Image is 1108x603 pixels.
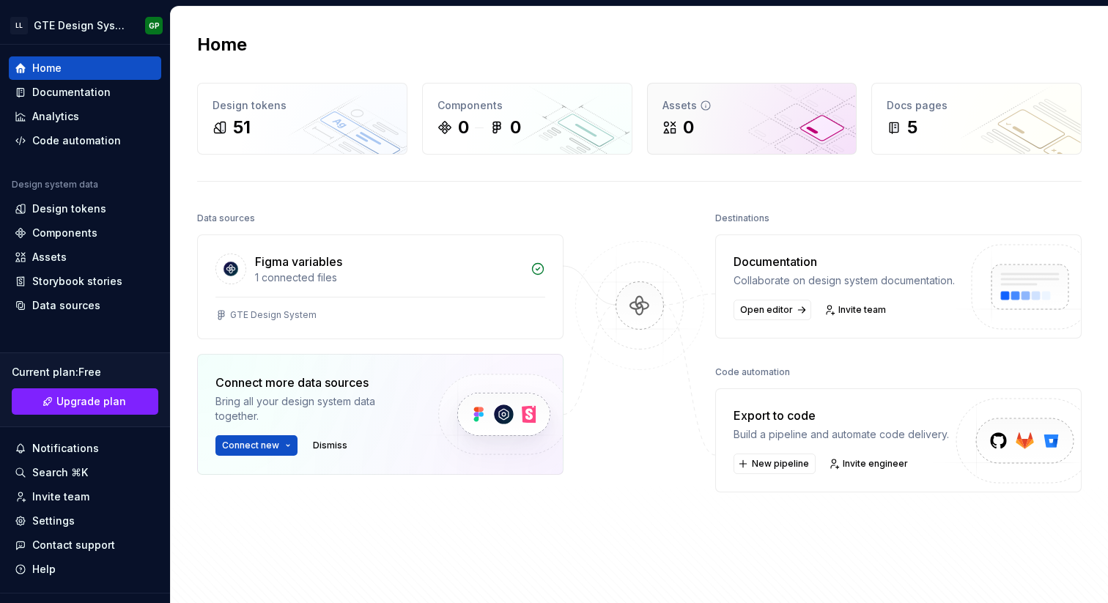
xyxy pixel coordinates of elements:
a: Documentation [9,81,161,104]
div: Documentation [734,253,955,270]
a: Assets [9,245,161,269]
a: Analytics [9,105,161,128]
div: Documentation [32,85,111,100]
div: Collaborate on design system documentation. [734,273,955,288]
div: Destinations [715,208,769,229]
a: Home [9,56,161,80]
div: Storybook stories [32,274,122,289]
a: Figma variables1 connected filesGTE Design System [197,234,564,339]
a: Design tokens [9,197,161,221]
div: Bring all your design system data together. [215,394,413,423]
a: Upgrade plan [12,388,158,415]
div: Design tokens [32,201,106,216]
span: Dismiss [313,440,347,451]
span: Connect new [222,440,279,451]
a: Components00 [422,83,632,155]
span: Invite team [838,304,886,316]
div: GP [149,20,160,32]
div: GTE Design System [34,18,128,33]
div: LL [10,17,28,34]
a: Docs pages5 [871,83,1082,155]
button: New pipeline [734,454,816,474]
div: Build a pipeline and automate code delivery. [734,427,949,442]
div: Settings [32,514,75,528]
div: Assets [32,250,67,264]
div: Components [32,226,97,240]
div: Design system data [12,179,98,190]
span: Upgrade plan [56,394,126,409]
button: Contact support [9,533,161,557]
button: Notifications [9,437,161,460]
div: 0 [458,116,469,139]
span: New pipeline [752,458,809,470]
div: 0 [683,116,694,139]
a: Invite team [9,485,161,508]
button: Dismiss [306,435,354,456]
a: Assets0 [647,83,857,155]
div: GTE Design System [230,309,317,321]
div: Components [437,98,617,113]
div: Docs pages [887,98,1066,113]
div: Data sources [32,298,100,313]
div: Export to code [734,407,949,424]
div: Help [32,562,56,577]
div: Notifications [32,441,99,456]
span: Open editor [740,304,793,316]
div: Code automation [32,133,121,148]
div: Assets [662,98,842,113]
a: Invite engineer [824,454,915,474]
a: Invite team [820,300,893,320]
div: Home [32,61,62,75]
a: Design tokens51 [197,83,407,155]
a: Open editor [734,300,811,320]
button: Help [9,558,161,581]
div: Analytics [32,109,79,124]
a: Code automation [9,129,161,152]
a: Data sources [9,294,161,317]
button: Connect new [215,435,298,456]
button: LLGTE Design SystemGP [3,10,167,41]
a: Storybook stories [9,270,161,293]
div: 0 [510,116,521,139]
div: Design tokens [213,98,392,113]
div: 51 [233,116,251,139]
span: Invite engineer [843,458,908,470]
div: Contact support [32,538,115,552]
div: Connect more data sources [215,374,413,391]
div: Invite team [32,489,89,504]
div: Data sources [197,208,255,229]
div: Code automation [715,362,790,382]
div: Search ⌘K [32,465,88,480]
div: Figma variables [255,253,342,270]
button: Search ⌘K [9,461,161,484]
div: 1 connected files [255,270,522,285]
h2: Home [197,33,247,56]
div: Current plan : Free [12,365,158,380]
div: 5 [907,116,917,139]
a: Components [9,221,161,245]
a: Settings [9,509,161,533]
